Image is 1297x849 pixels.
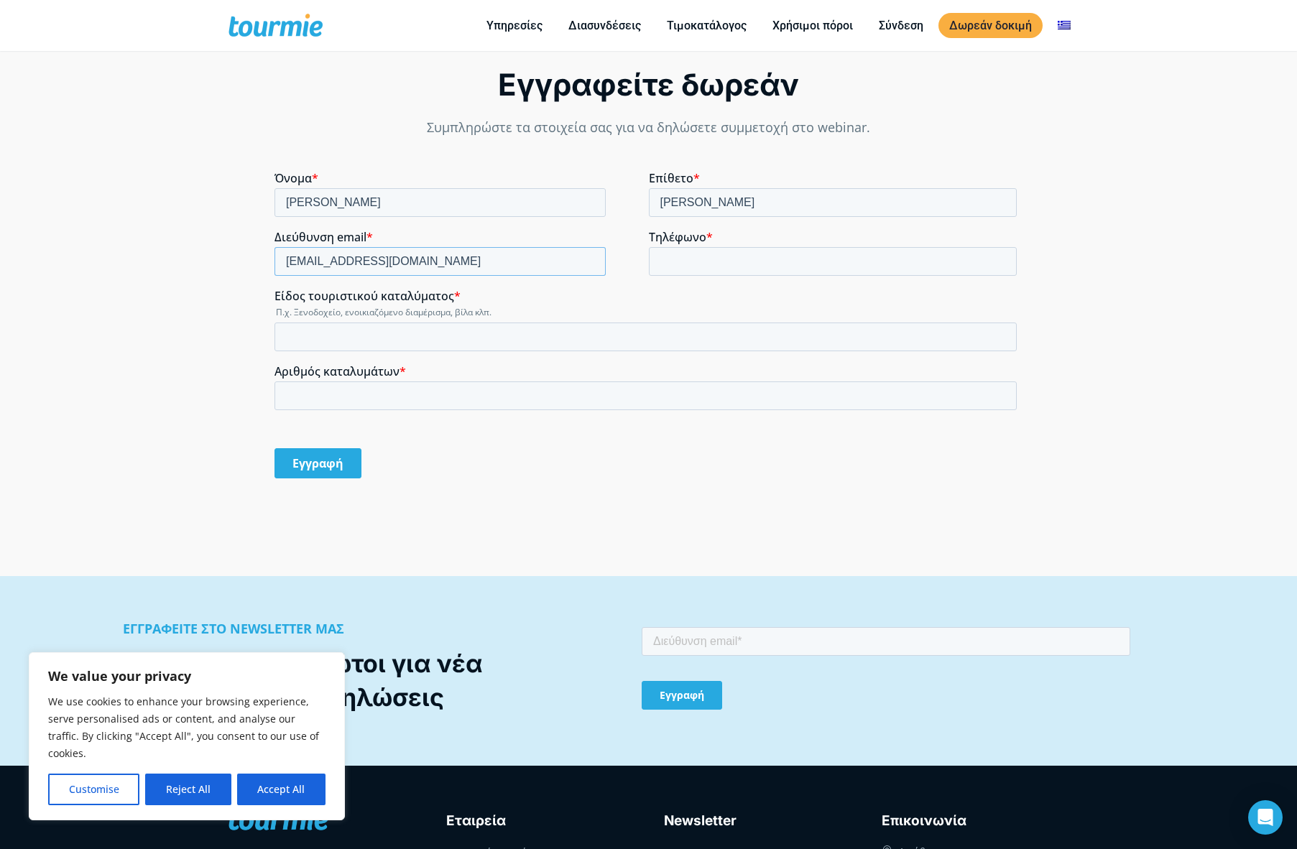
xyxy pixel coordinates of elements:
[762,17,864,34] a: Χρήσιμοι πόροι
[476,17,553,34] a: Υπηρεσίες
[374,58,432,74] span: Τηλέφωνο
[123,620,344,637] b: ΕΓΓΡΑΦΕΙΤΕ ΣΤΟ NEWSLETTER ΜΑΣ
[882,810,1069,832] h3: Eπικοινωνία
[274,65,1023,104] div: Εγγραφείτε δωρεάν
[446,810,634,832] h3: Εταιρεία
[642,624,1130,719] iframe: Form 0
[237,774,326,805] button: Accept All
[938,13,1043,38] a: Δωρεάν δοκιμή
[145,774,231,805] button: Reject All
[123,646,611,714] div: Ενημερωθείτε πρώτοι για νέα σεμινάρια και εκδηλώσεις
[868,17,934,34] a: Σύνδεση
[48,667,326,685] p: We value your privacy
[48,774,139,805] button: Customise
[558,17,652,34] a: Διασυνδέσεις
[1047,17,1081,34] a: Αλλαγή σε
[1248,800,1283,835] div: Open Intercom Messenger
[656,17,757,34] a: Τιμοκατάλογος
[274,171,1023,491] iframe: Form 1
[274,118,1023,137] p: Συμπληρώστε τα στοιχεία σας για να δηλώσετε συμμετοχή στο webinar.
[664,810,851,832] h3: Newsletter
[48,693,326,762] p: We use cookies to enhance your browsing experience, serve personalised ads or content, and analys...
